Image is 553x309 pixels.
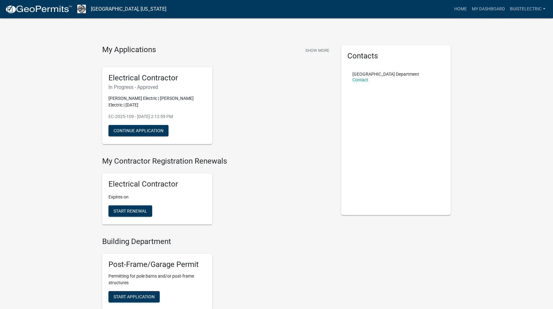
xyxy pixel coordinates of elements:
a: Contact [352,77,368,82]
h4: My Contractor Registration Renewals [102,157,332,166]
h5: Electrical Contractor [108,73,206,83]
wm-registration-list-section: My Contractor Registration Renewals [102,157,332,230]
h4: Building Department [102,237,332,246]
h4: My Applications [102,45,156,55]
span: Start Application [113,294,155,299]
p: [GEOGRAPHIC_DATA] Department [352,72,419,76]
p: [PERSON_NAME] Electric | [PERSON_NAME] Electric | [DATE] [108,95,206,108]
a: My Dashboard [469,3,507,15]
h5: Electrical Contractor [108,180,206,189]
p: EC-2025-109 - [DATE] 2:12:59 PM [108,113,206,120]
a: [GEOGRAPHIC_DATA], [US_STATE] [91,4,166,14]
button: Start Renewal [108,205,152,217]
button: Continue Application [108,125,169,136]
p: Permitting for pole barns and/or post-frame structures [108,273,206,286]
h5: Post-Frame/Garage Permit [108,260,206,269]
a: buistelectric [507,3,548,15]
button: Start Application [108,291,160,302]
a: Home [452,3,469,15]
span: Start Renewal [113,209,147,214]
h6: In Progress - Approved [108,84,206,90]
img: Newton County, Indiana [77,5,86,13]
p: Expires on [108,194,206,200]
button: Show More [303,45,332,56]
h5: Contacts [347,51,445,61]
